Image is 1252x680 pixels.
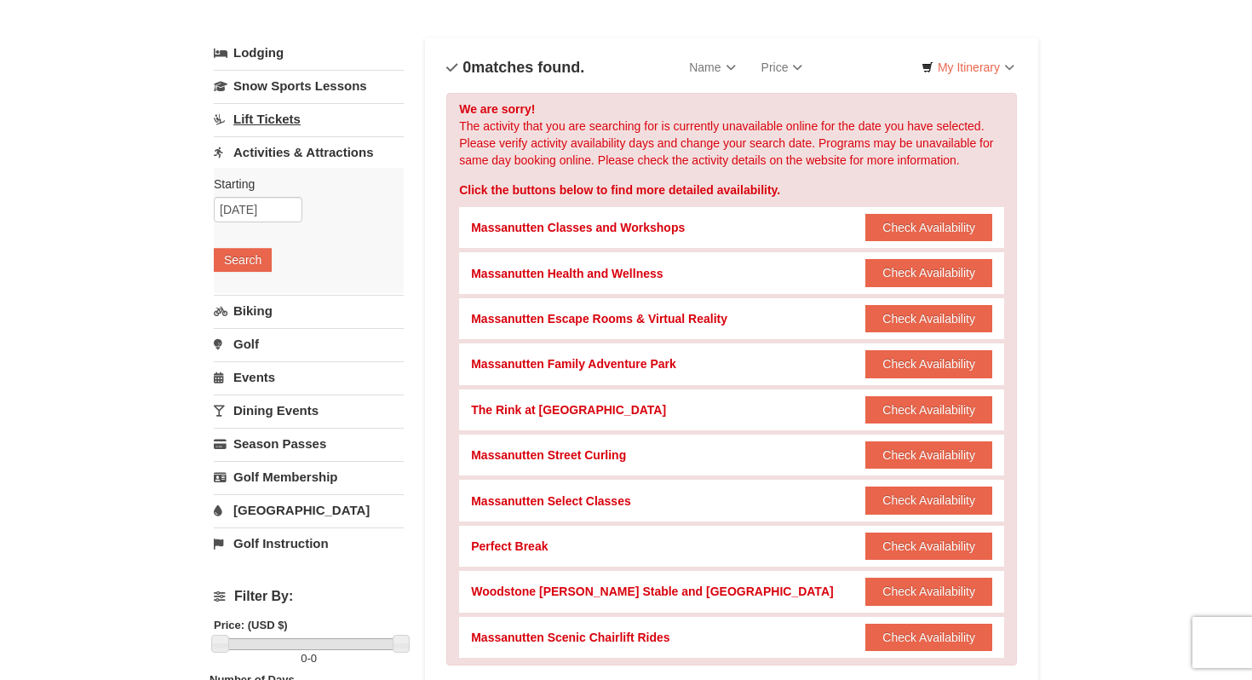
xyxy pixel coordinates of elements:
div: Woodstone [PERSON_NAME] Stable and [GEOGRAPHIC_DATA] [471,583,833,600]
a: Events [214,361,404,393]
div: The Rink at [GEOGRAPHIC_DATA] [471,401,666,418]
span: 0 [311,652,317,665]
button: Check Availability [865,578,992,605]
a: Season Passes [214,428,404,459]
a: Price [749,50,816,84]
div: Massanutten Select Classes [471,493,631,510]
button: Check Availability [865,214,992,241]
div: Perfect Break [471,538,548,555]
a: Golf Instruction [214,527,404,559]
div: Massanutten Street Curling [471,447,626,464]
button: Check Availability [865,259,992,286]
a: Dining Events [214,395,404,426]
label: - [214,650,404,667]
div: Massanutten Scenic Chairlift Rides [471,629,669,646]
label: Starting [214,176,391,193]
h4: Filter By: [214,589,404,604]
button: Check Availability [865,305,992,332]
a: Snow Sports Lessons [214,70,404,101]
a: Activities & Attractions [214,136,404,168]
span: 0 [301,652,307,665]
div: Massanutten Escape Rooms & Virtual Reality [471,310,727,327]
span: 0 [462,59,471,76]
a: Biking [214,295,404,326]
div: Massanutten Family Adventure Park [471,355,676,372]
div: The activity that you are searching for is currently unavailable online for the date you have sel... [446,93,1017,666]
button: Check Availability [865,533,992,560]
a: My Itinerary [910,55,1025,80]
a: Golf [214,328,404,360]
button: Check Availability [865,624,992,651]
a: Golf Membership [214,461,404,493]
button: Check Availability [865,441,992,469]
a: [GEOGRAPHIC_DATA] [214,494,404,526]
div: Massanutten Health and Wellness [471,265,663,282]
button: Check Availability [865,487,992,514]
button: Check Availability [865,396,992,424]
div: Click the buttons below to find more detailed availability. [459,182,1004,199]
strong: We are sorry! [459,102,535,116]
button: Search [214,248,272,272]
a: Name [676,50,748,84]
a: Lodging [214,37,404,68]
a: Lift Tickets [214,103,404,135]
h4: matches found. [446,59,584,76]
button: Check Availability [865,350,992,377]
strong: Price: (USD $) [214,619,288,631]
div: Massanutten Classes and Workshops [471,219,685,236]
